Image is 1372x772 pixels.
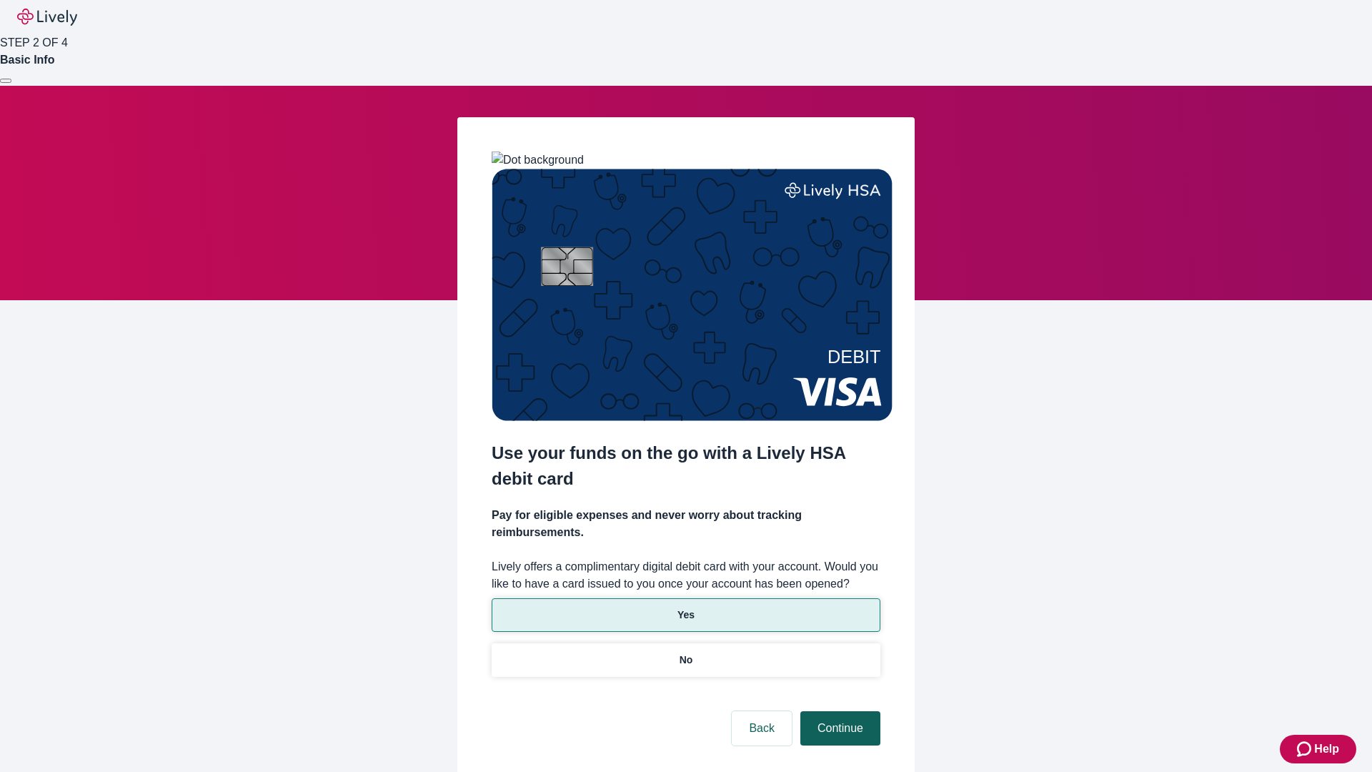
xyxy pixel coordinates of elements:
[492,598,880,632] button: Yes
[492,643,880,677] button: No
[492,507,880,541] h4: Pay for eligible expenses and never worry about tracking reimbursements.
[17,9,77,26] img: Lively
[677,608,695,623] p: Yes
[492,558,880,593] label: Lively offers a complimentary digital debit card with your account. Would you like to have a card...
[1297,741,1314,758] svg: Zendesk support icon
[492,152,584,169] img: Dot background
[1314,741,1339,758] span: Help
[492,440,880,492] h2: Use your funds on the go with a Lively HSA debit card
[680,653,693,668] p: No
[800,711,880,746] button: Continue
[1280,735,1356,763] button: Zendesk support iconHelp
[732,711,792,746] button: Back
[492,169,893,421] img: Debit card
